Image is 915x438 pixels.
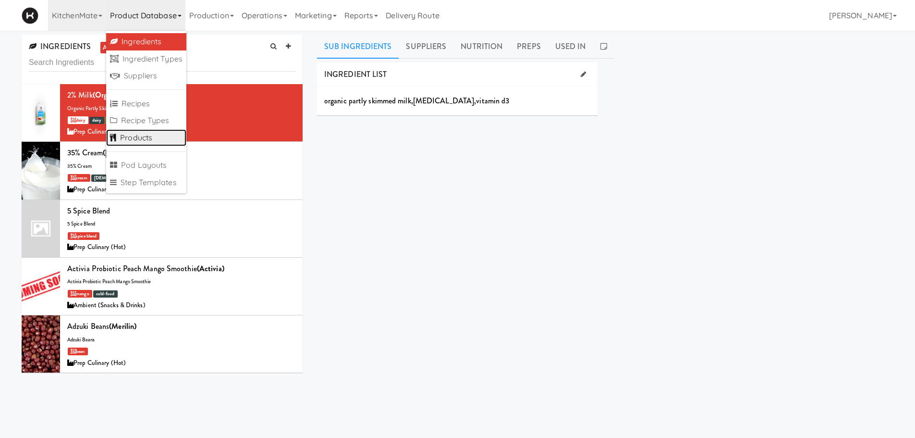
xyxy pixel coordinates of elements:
li: Adzuki beans(Merilin)adzuki beans beanPrep Culinary (Hot) [22,315,303,373]
span: Organic [105,116,131,124]
span: 5 spice blend [67,220,95,227]
a: spice blend [68,232,99,240]
span: dairy [89,117,105,124]
a: Ingredient Types [106,50,186,68]
a: Preps [510,35,548,59]
a: Sub Ingredients [317,35,399,59]
img: Micromart [22,7,38,24]
span: cold-food [93,290,118,298]
a: all [100,42,112,54]
b: (Merilin) [109,321,136,332]
a: Recipes [106,95,186,113]
span: INGREDIENT LIST [324,69,387,80]
b: ([PERSON_NAME]) [103,147,170,158]
li: 35% cream([PERSON_NAME])35% cream cream[DEMOGRAPHIC_DATA]-dairyPrep Culinary (Hot) [22,142,303,200]
span: adzuki beans [67,336,95,343]
b: (Organic Meadow) [93,89,150,100]
div: Prep Culinary (Hot) [67,357,295,369]
div: 5 Spice Blend [67,204,295,218]
b: (Activia) [197,263,224,274]
span: , [474,95,476,106]
li: 2% Milk(Organic Meadow)organic partly skimmed milk dairydairy OrganicPrep Culinary (Hot) [22,84,303,142]
a: Pod Layouts [106,157,186,174]
div: Prep Culinary (Hot) [67,184,295,196]
a: Products [106,129,186,147]
div: Prep Culinary (Hot) [67,126,295,138]
span: organic partly skimmed milk [324,95,411,106]
li: Activia Probiotic Peach Mango Smoothie(Activia)activia probiotic peach mango smoothie mangocold-f... [22,258,303,315]
span: 35% cream [67,163,92,170]
div: Adzuki beans [67,319,295,334]
div: 2% Milk [67,88,295,102]
a: Suppliers [399,35,453,59]
a: Ingredients [106,33,186,50]
a: Suppliers [106,67,186,85]
a: Step Templates [106,174,186,191]
div: 35% cream [67,146,295,160]
span: INGREDIENTS [29,41,91,52]
a: Recipe Types [106,112,186,129]
a: mango [68,290,92,298]
a: bean [68,348,88,355]
a: Used In [548,35,593,59]
div: Prep Culinary (Hot) [67,241,295,253]
input: Search Ingredients [29,54,295,72]
span: [DEMOGRAPHIC_DATA]-dairy [91,175,162,182]
a: Nutrition [453,35,510,59]
span: organic partly skimmed milk [67,105,128,112]
span: vitamin d3 [476,95,509,106]
span: [MEDICAL_DATA] [413,95,474,106]
span: activia probiotic peach mango smoothie [67,278,151,285]
div: Activia Probiotic Peach Mango Smoothie [67,262,295,276]
div: Ambient (Snacks & Drinks) [67,300,295,312]
span: , [411,95,413,106]
a: dairy [68,116,88,124]
li: 5 Spice Blend5 spice blend spice blendPrep Culinary (Hot) [22,200,303,258]
a: cream [68,174,90,182]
